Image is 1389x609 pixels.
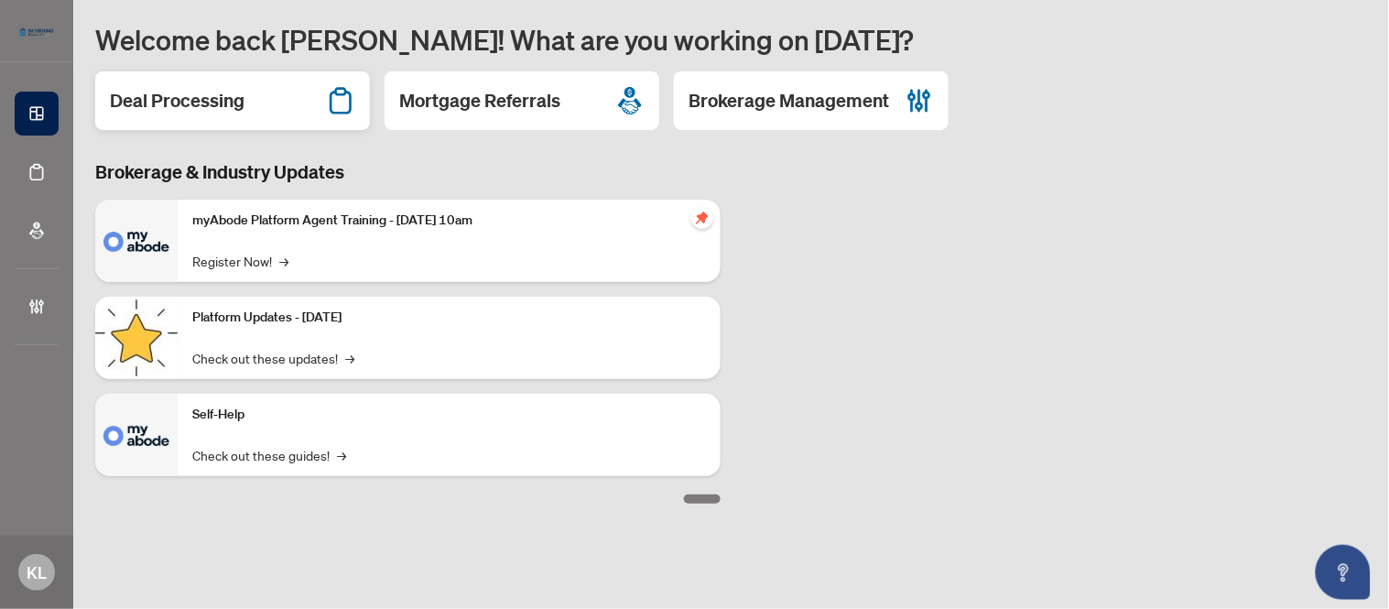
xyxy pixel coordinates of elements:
a: Check out these updates!→ [192,348,354,368]
h2: Brokerage Management [689,88,889,114]
h2: Mortgage Referrals [399,88,560,114]
img: myAbode Platform Agent Training - October 1, 2025 @ 10am [95,200,178,282]
span: → [337,445,346,465]
p: Platform Updates - [DATE] [192,308,706,328]
h3: Brokerage & Industry Updates [95,159,721,185]
a: Check out these guides!→ [192,445,346,465]
span: → [279,251,288,271]
span: KL [27,560,47,585]
a: Register Now!→ [192,251,288,271]
span: pushpin [691,207,713,229]
button: Open asap [1316,545,1371,600]
img: Self-Help [95,394,178,476]
h1: Welcome back [PERSON_NAME]! What are you working on [DATE]? [95,22,1367,57]
h2: Deal Processing [110,88,244,114]
img: logo [15,23,59,41]
img: Platform Updates - September 16, 2025 [95,297,178,379]
span: → [345,348,354,368]
p: Self-Help [192,405,706,425]
p: myAbode Platform Agent Training - [DATE] 10am [192,211,706,231]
